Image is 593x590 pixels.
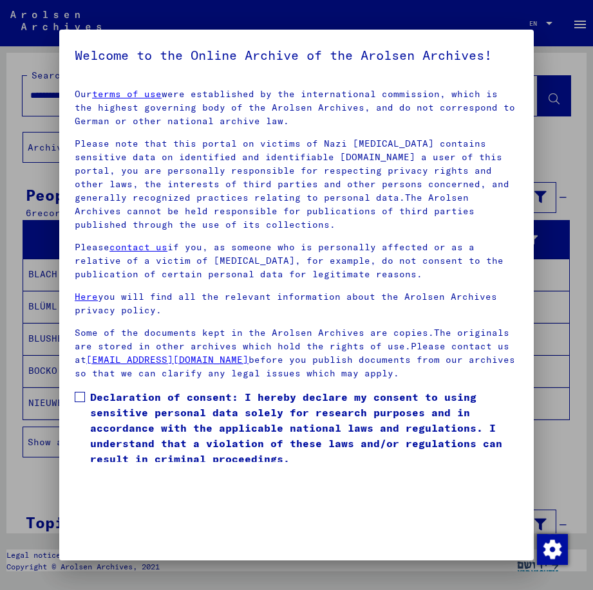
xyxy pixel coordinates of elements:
p: Our were established by the international commission, which is the highest governing body of the ... [75,88,518,128]
a: terms of use [92,88,162,100]
a: Here [75,291,98,302]
div: Change consent [536,533,567,564]
a: [EMAIL_ADDRESS][DOMAIN_NAME] [86,354,249,365]
p: Some of the documents kept in the Arolsen Archives are copies.The originals are stored in other a... [75,326,518,380]
a: contact us [109,241,167,253]
h5: Welcome to the Online Archive of the Arolsen Archives! [75,45,518,66]
p: Please if you, as someone who is personally affected or as a relative of a victim of [MEDICAL_DAT... [75,241,518,281]
img: Change consent [537,534,568,565]
p: you will find all the relevant information about the Arolsen Archives privacy policy. [75,290,518,317]
p: Please note that this portal on victims of Nazi [MEDICAL_DATA] contains sensitive data on identif... [75,137,518,232]
span: Declaration of consent: I hereby declare my consent to using sensitive personal data solely for r... [90,389,518,466]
